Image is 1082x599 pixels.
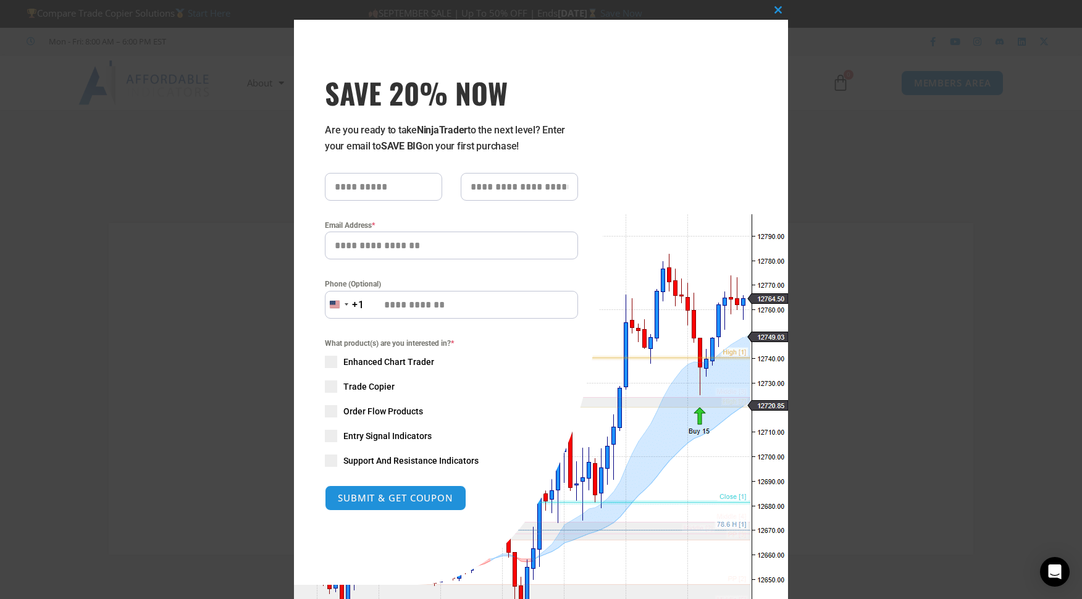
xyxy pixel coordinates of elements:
[325,122,578,154] p: Are you ready to take to the next level? Enter your email to on your first purchase!
[325,430,578,442] label: Entry Signal Indicators
[343,430,432,442] span: Entry Signal Indicators
[325,75,578,110] h3: SAVE 20% NOW
[343,356,434,368] span: Enhanced Chart Trader
[352,297,364,313] div: +1
[325,337,578,350] span: What product(s) are you interested in?
[325,291,364,319] button: Selected country
[325,405,578,417] label: Order Flow Products
[325,380,578,393] label: Trade Copier
[325,219,578,232] label: Email Address
[343,405,423,417] span: Order Flow Products
[343,454,479,467] span: Support And Resistance Indicators
[325,356,578,368] label: Enhanced Chart Trader
[381,140,422,152] strong: SAVE BIG
[417,124,468,136] strong: NinjaTrader
[343,380,395,393] span: Trade Copier
[1040,557,1070,587] div: Open Intercom Messenger
[325,278,578,290] label: Phone (Optional)
[325,454,578,467] label: Support And Resistance Indicators
[325,485,466,511] button: SUBMIT & GET COUPON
